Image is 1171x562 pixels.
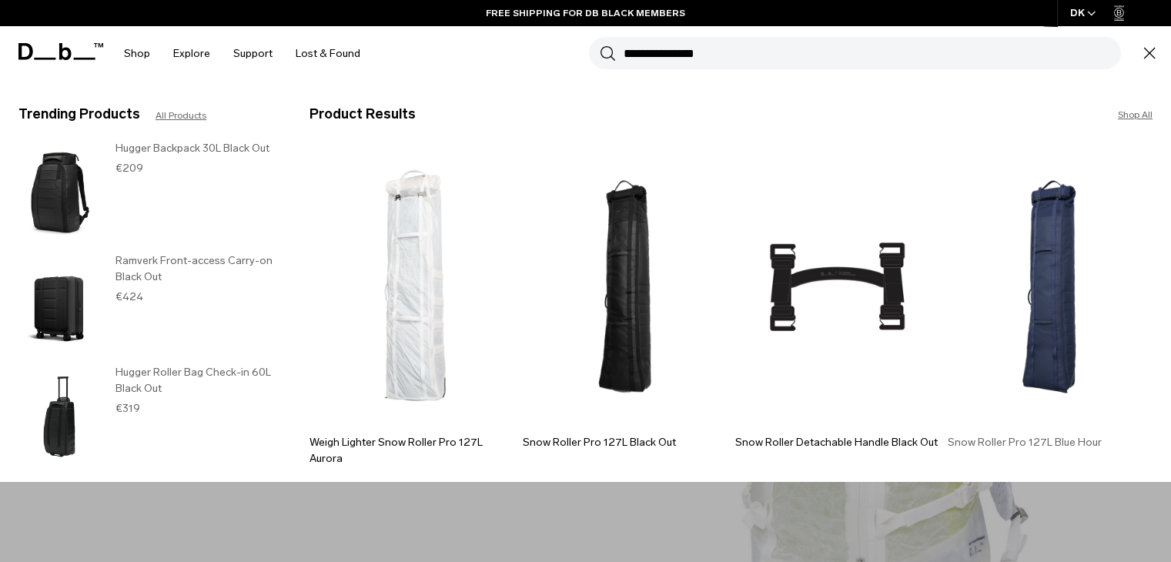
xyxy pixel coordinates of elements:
span: €424 [115,290,143,303]
h3: Snow Roller Pro 127L Blue Hour [948,434,1153,450]
a: FREE SHIPPING FOR DB BLACK MEMBERS [486,6,685,20]
a: Lost & Found [296,26,360,81]
a: Hugger Roller Bag Check-in 60L Black Out Hugger Roller Bag Check-in 60L Black Out €319 [18,364,279,469]
h3: Hugger Roller Bag Check-in 60L Black Out [115,364,279,396]
span: €999 [309,480,337,493]
h3: Snow Roller Pro 127L Black Out [522,434,727,450]
a: Snow_roller_pro_black_out_new_db1.png Snow Roller Pro 127L Black Out €319 [522,149,727,495]
img: Weigh_Lighter_Snow_Roller_Pro_127L_1.png [309,149,514,425]
img: Hugger Backpack 30L Black Out [18,140,100,245]
nav: Main Navigation [112,26,372,81]
img: Snow_roller_pro_black_out_new_db1.png [522,149,727,425]
a: Snow Roller Pro 127L Blue Hour Snow Roller Pro 127L Blue Hour €319 [948,149,1153,495]
a: Ramverk Front-access Carry-on Black Out Ramverk Front-access Carry-on Black Out €424 [18,253,279,357]
h3: Trending Products [18,104,140,125]
span: €319 [115,402,140,415]
span: €41 [735,480,754,493]
h3: Weigh Lighter Snow Roller Pro 127L Aurora [309,434,514,467]
a: Weigh_Lighter_Snow_Roller_Pro_127L_1.png Weigh Lighter Snow Roller Pro 127L Aurora €999 [309,149,514,495]
a: Hugger Backpack 30L Black Out Hugger Backpack 30L Black Out €209 [18,140,279,245]
h3: Ramverk Front-access Carry-on Black Out [115,253,279,285]
h3: Snow Roller Detachable Handle Black Out [735,434,940,450]
span: €319 [948,480,972,493]
img: Ramverk Front-access Carry-on Black Out [18,253,100,357]
a: All Products [156,109,206,122]
img: Hugger Roller Bag Check-in 60L Black Out [18,364,100,469]
a: Support [233,26,273,81]
span: €319 [522,480,547,493]
span: €209 [115,162,143,175]
a: Shop All [1118,108,1153,122]
h3: Product Results [309,104,731,125]
h3: Hugger Backpack 30L Black Out [115,140,279,156]
a: Shop [124,26,150,81]
a: Snow Roller Detachable Handle Black Out Snow Roller Detachable Handle Black Out €41 [735,149,940,495]
a: Explore [173,26,210,81]
img: Snow Roller Detachable Handle Black Out [735,149,940,425]
img: Snow Roller Pro 127L Blue Hour [948,149,1153,425]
